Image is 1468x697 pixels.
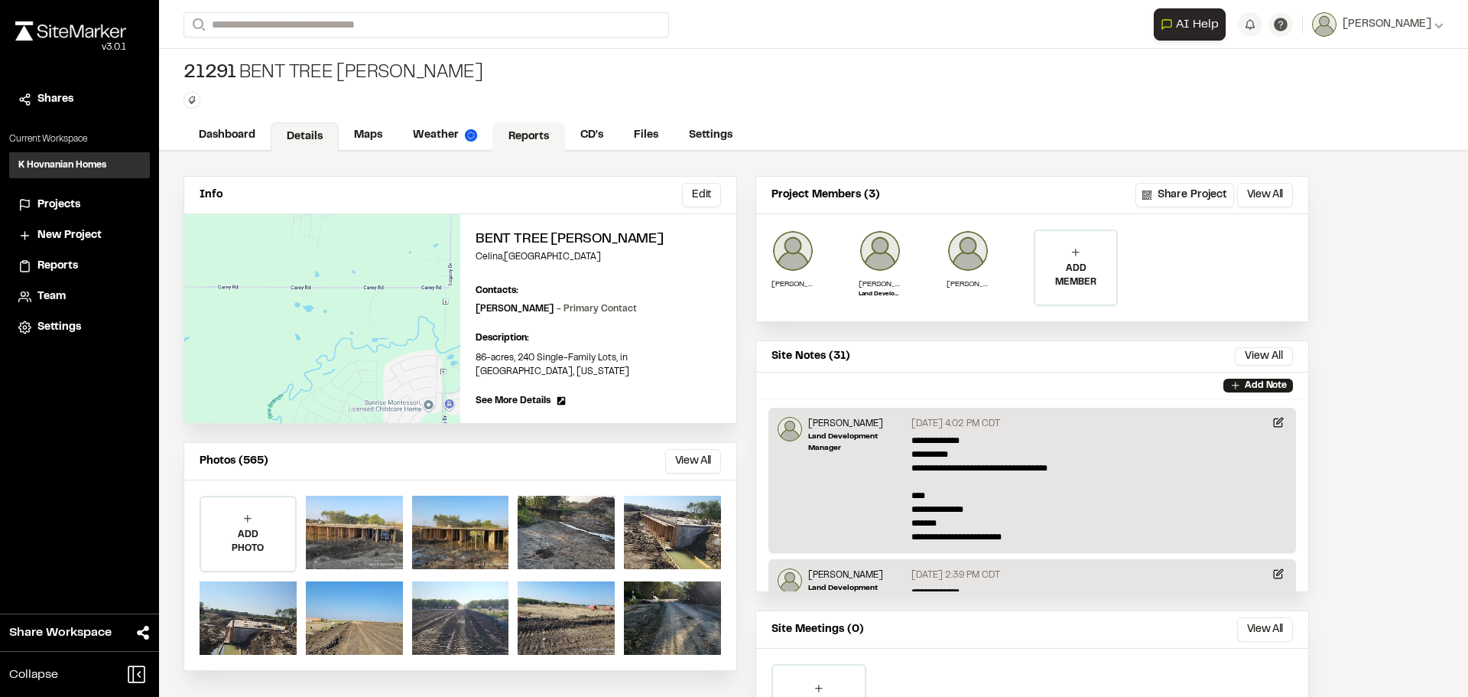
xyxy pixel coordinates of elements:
[37,258,78,275] span: Reports
[15,41,126,54] div: Oh geez...please don't...
[808,582,905,605] p: Land Development Manager
[18,288,141,305] a: Team
[492,122,565,151] a: Reports
[911,417,1000,431] p: [DATE] 4:02 PM CDT
[201,528,295,555] p: ADD PHOTO
[1245,379,1287,392] p: Add Note
[9,132,150,146] p: Current Workspace
[271,122,339,151] a: Details
[859,290,901,299] p: Land Development Manager
[808,417,905,431] p: [PERSON_NAME]
[619,121,674,150] a: Files
[183,61,482,86] div: Bent Tree [PERSON_NAME]
[947,230,989,272] img: Miguel Angel Soto Montes
[476,351,721,379] p: 86-acres, 240 Single-Family Lots, in [GEOGRAPHIC_DATA], [US_STATE]
[183,61,236,86] span: 21291
[18,158,106,172] h3: K Hovnanian Homes
[808,568,905,582] p: [PERSON_NAME]
[674,121,748,150] a: Settings
[18,197,141,213] a: Projects
[18,227,141,244] a: New Project
[183,92,200,109] button: Edit Tags
[771,230,814,272] img: fernando ceballos
[1135,183,1234,207] button: Share Project
[947,278,989,290] p: [PERSON_NAME] [PERSON_NAME] [PERSON_NAME]
[778,417,802,441] img: Will Lamb
[183,12,211,37] button: Search
[476,302,637,316] p: [PERSON_NAME]
[465,129,477,142] img: precipai.png
[771,187,880,204] p: Project Members (3)
[18,258,141,275] a: Reports
[183,121,271,150] a: Dashboard
[557,305,637,313] span: - Primary Contact
[1312,12,1336,37] img: User
[1035,262,1116,289] p: ADD MEMBER
[476,331,721,345] p: Description:
[37,319,81,336] span: Settings
[565,121,619,150] a: CD's
[398,121,492,150] a: Weather
[37,288,66,305] span: Team
[1154,8,1232,41] div: Open AI Assistant
[9,624,112,642] span: Share Workspace
[808,431,905,454] p: Land Development Manager
[37,227,102,244] span: New Project
[1237,183,1293,207] button: View All
[1176,15,1219,34] span: AI Help
[1154,8,1226,41] button: Open AI Assistant
[911,568,1000,582] p: [DATE] 2:39 PM CDT
[1237,617,1293,642] button: View All
[476,230,721,250] h2: Bent Tree [PERSON_NAME]
[37,91,73,108] span: Shares
[476,394,550,408] span: See More Details
[771,621,864,638] p: Site Meetings (0)
[476,250,721,264] p: Celina , [GEOGRAPHIC_DATA]
[9,666,58,684] span: Collapse
[859,230,901,272] img: Will Lamb
[1312,12,1444,37] button: [PERSON_NAME]
[15,21,126,41] img: rebrand.png
[18,91,141,108] a: Shares
[771,348,850,365] p: Site Notes (31)
[1343,16,1431,33] span: [PERSON_NAME]
[18,319,141,336] a: Settings
[339,121,398,150] a: Maps
[200,187,222,204] p: Info
[859,278,901,290] p: [PERSON_NAME]
[37,197,80,213] span: Projects
[665,449,721,474] button: View All
[200,453,268,470] p: Photos (565)
[771,278,814,290] p: [PERSON_NAME]
[476,284,518,298] p: Contacts:
[778,568,802,593] img: Will Lamb
[1235,347,1293,366] button: View All
[682,183,721,207] button: Edit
